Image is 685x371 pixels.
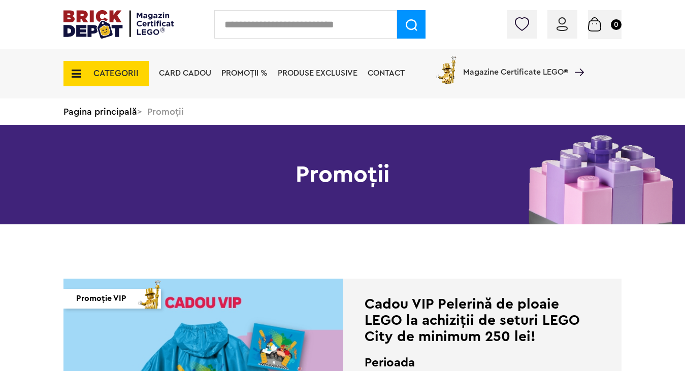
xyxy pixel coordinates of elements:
img: vip_page_imag.png [134,278,166,309]
div: Cadou VIP Pelerină de ploaie LEGO la achiziții de seturi LEGO City de minimum 250 lei! [365,296,600,345]
a: Card Cadou [159,69,211,77]
h2: Perioada [365,355,600,371]
span: Magazine Certificate LEGO® [463,54,568,77]
a: PROMOȚII % [221,69,268,77]
a: Produse exclusive [278,69,357,77]
a: Pagina principală [63,107,137,116]
div: > Promoții [63,98,622,125]
span: Promoție VIP [76,289,126,309]
span: CATEGORII [93,69,139,78]
a: Contact [368,69,405,77]
small: 0 [611,19,622,30]
a: Magazine Certificate LEGO® [568,55,584,63]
